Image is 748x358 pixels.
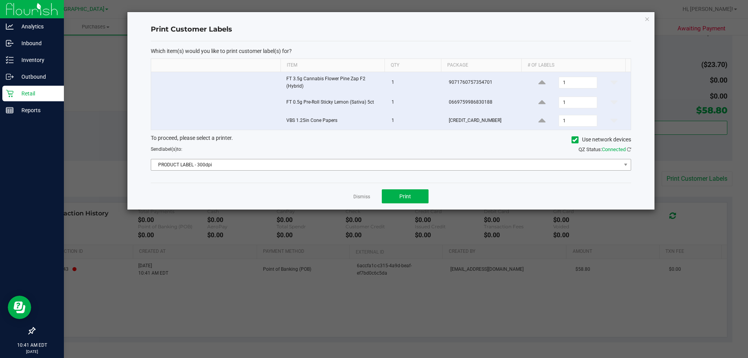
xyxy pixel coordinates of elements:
h4: Print Customer Labels [151,25,631,35]
td: 1 [387,72,444,93]
p: Retail [14,89,60,98]
inline-svg: Reports [6,106,14,114]
td: 9071760757354701 [444,72,526,93]
p: [DATE] [4,349,60,354]
p: Inbound [14,39,60,48]
p: Analytics [14,22,60,31]
inline-svg: Outbound [6,73,14,81]
div: To proceed, please select a printer. [145,134,637,146]
td: 1 [387,93,444,112]
td: 0669759986830188 [444,93,526,112]
span: Print [399,193,411,199]
th: Package [441,59,521,72]
span: Send to: [151,146,182,152]
span: Connected [602,146,626,152]
p: Which item(s) would you like to print customer label(s) for? [151,48,631,55]
th: # of labels [521,59,625,72]
td: FT 3.5g Cannabis Flower Pine Zap F2 (Hybrid) [282,72,387,93]
td: FT 0.5g Pre-Roll Sticky Lemon (Sativa) 5ct [282,93,387,112]
inline-svg: Analytics [6,23,14,30]
button: Print [382,189,429,203]
td: 1 [387,112,444,130]
label: Use network devices [572,136,631,144]
p: Inventory [14,55,60,65]
span: QZ Status: [579,146,631,152]
p: Reports [14,106,60,115]
th: Item [280,59,385,72]
inline-svg: Inbound [6,39,14,47]
p: 10:41 AM EDT [4,342,60,349]
td: VBS 1.25in Cone Papers [282,112,387,130]
a: Dismiss [353,194,370,200]
span: label(s) [161,146,177,152]
inline-svg: Retail [6,90,14,97]
inline-svg: Inventory [6,56,14,64]
th: Qty [385,59,441,72]
td: [CREDIT_CARD_NUMBER] [444,112,526,130]
span: PRODUCT LABEL - 300dpi [151,159,621,170]
p: Outbound [14,72,60,81]
iframe: Resource center [8,296,31,319]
